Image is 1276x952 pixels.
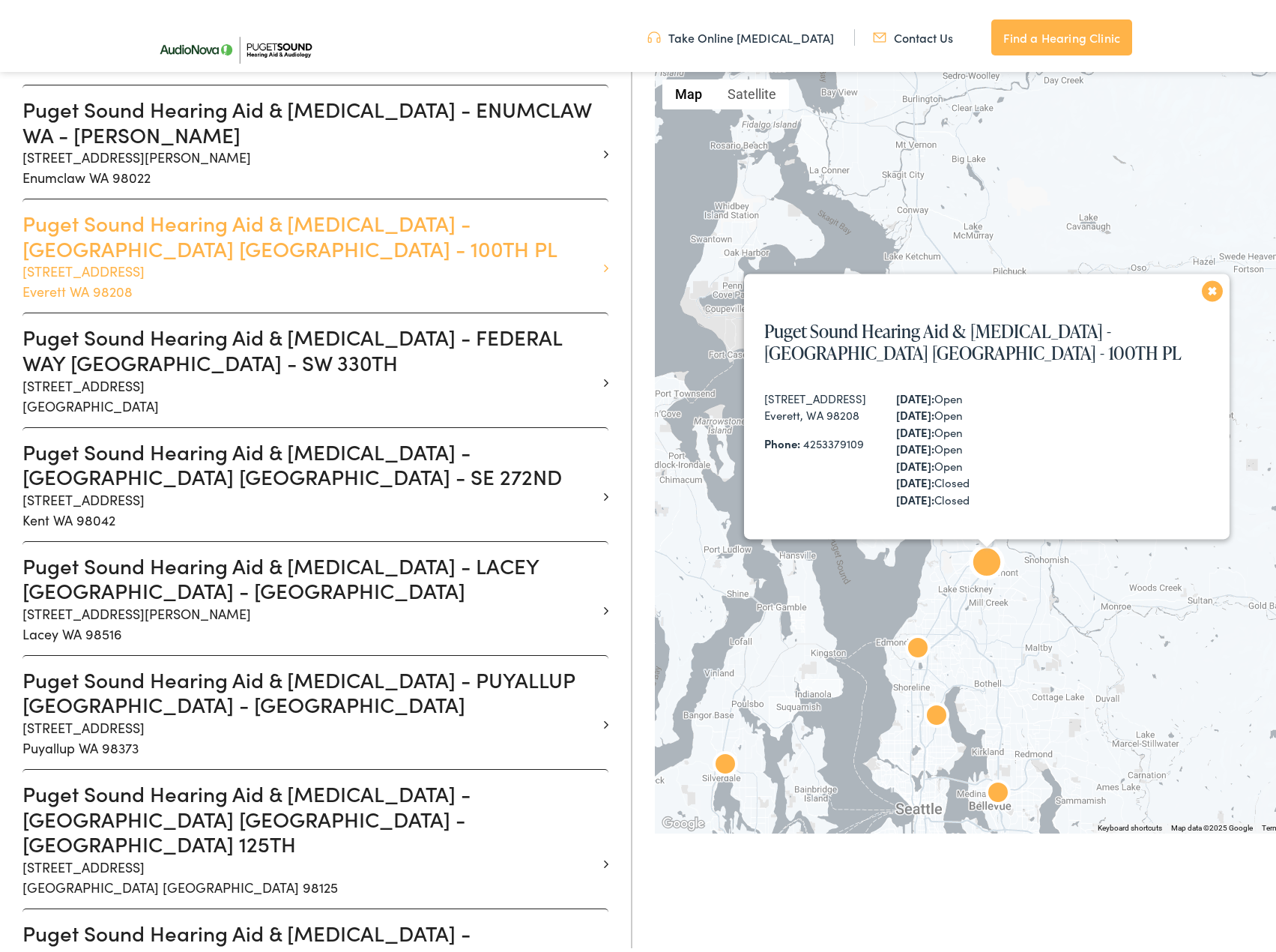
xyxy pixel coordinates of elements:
[873,25,886,41] img: utility icon
[22,92,597,183] a: Puget Sound Hearing Aid & [MEDICAL_DATA] - ENUMCLAW WA - [PERSON_NAME] [STREET_ADDRESS][PERSON_NA...
[22,435,597,485] h3: Puget Sound Hearing Aid & [MEDICAL_DATA] - [GEOGRAPHIC_DATA] [GEOGRAPHIC_DATA] - SE 272ND
[22,549,597,599] h3: Puget Sound Hearing Aid & [MEDICAL_DATA] - LACEY [GEOGRAPHIC_DATA] - [GEOGRAPHIC_DATA]
[22,549,597,639] a: Puget Sound Hearing Aid & [MEDICAL_DATA] - LACEY [GEOGRAPHIC_DATA] - [GEOGRAPHIC_DATA] [STREET_AD...
[22,371,597,412] p: [STREET_ADDRESS] [GEOGRAPHIC_DATA]
[22,663,597,753] a: Puget Sound Hearing Aid & [MEDICAL_DATA] - PUYALLUP [GEOGRAPHIC_DATA] - [GEOGRAPHIC_DATA] [STREET...
[22,485,597,525] p: [STREET_ADDRESS] Kent WA 98042
[873,25,953,41] a: Contact Us
[22,320,597,411] a: Puget Sound Hearing Aid & [MEDICAL_DATA] - FEDERAL WAY [GEOGRAPHIC_DATA] - SW 330TH [STREET_ADDRE...
[22,599,597,639] p: [STREET_ADDRESS][PERSON_NAME] Lacey WA 98516
[22,320,597,370] h3: Puget Sound Hearing Aid & [MEDICAL_DATA] - FEDERAL WAY [GEOGRAPHIC_DATA] - SW 330TH
[22,142,597,183] p: [STREET_ADDRESS][PERSON_NAME] Enumclaw WA 98022
[22,777,597,852] h3: Puget Sound Hearing Aid & [MEDICAL_DATA] - [GEOGRAPHIC_DATA] [GEOGRAPHIC_DATA] - [GEOGRAPHIC_DATA...
[22,206,597,256] h3: Puget Sound Hearing Aid & [MEDICAL_DATA] - [GEOGRAPHIC_DATA] [GEOGRAPHIC_DATA] - 100TH PL
[22,256,597,297] p: [STREET_ADDRESS] Everett WA 98208
[22,663,597,713] h3: Puget Sound Hearing Aid & [MEDICAL_DATA] - PUYALLUP [GEOGRAPHIC_DATA] - [GEOGRAPHIC_DATA]
[22,852,597,893] p: [STREET_ADDRESS] [GEOGRAPHIC_DATA] [GEOGRAPHIC_DATA] 98125
[22,206,597,297] a: Puget Sound Hearing Aid & [MEDICAL_DATA] - [GEOGRAPHIC_DATA] [GEOGRAPHIC_DATA] - 100TH PL [STREET...
[22,713,597,753] p: [STREET_ADDRESS] Puyallup WA 98373
[22,777,597,893] a: Puget Sound Hearing Aid & [MEDICAL_DATA] - [GEOGRAPHIC_DATA] [GEOGRAPHIC_DATA] - [GEOGRAPHIC_DATA...
[647,25,661,41] img: utility icon
[647,25,834,41] a: Take Online [MEDICAL_DATA]
[22,92,597,142] h3: Puget Sound Hearing Aid & [MEDICAL_DATA] - ENUMCLAW WA - [PERSON_NAME]
[991,15,1132,51] a: Find a Hearing Clinic
[22,435,597,525] a: Puget Sound Hearing Aid & [MEDICAL_DATA] - [GEOGRAPHIC_DATA] [GEOGRAPHIC_DATA] - SE 272ND [STREET...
